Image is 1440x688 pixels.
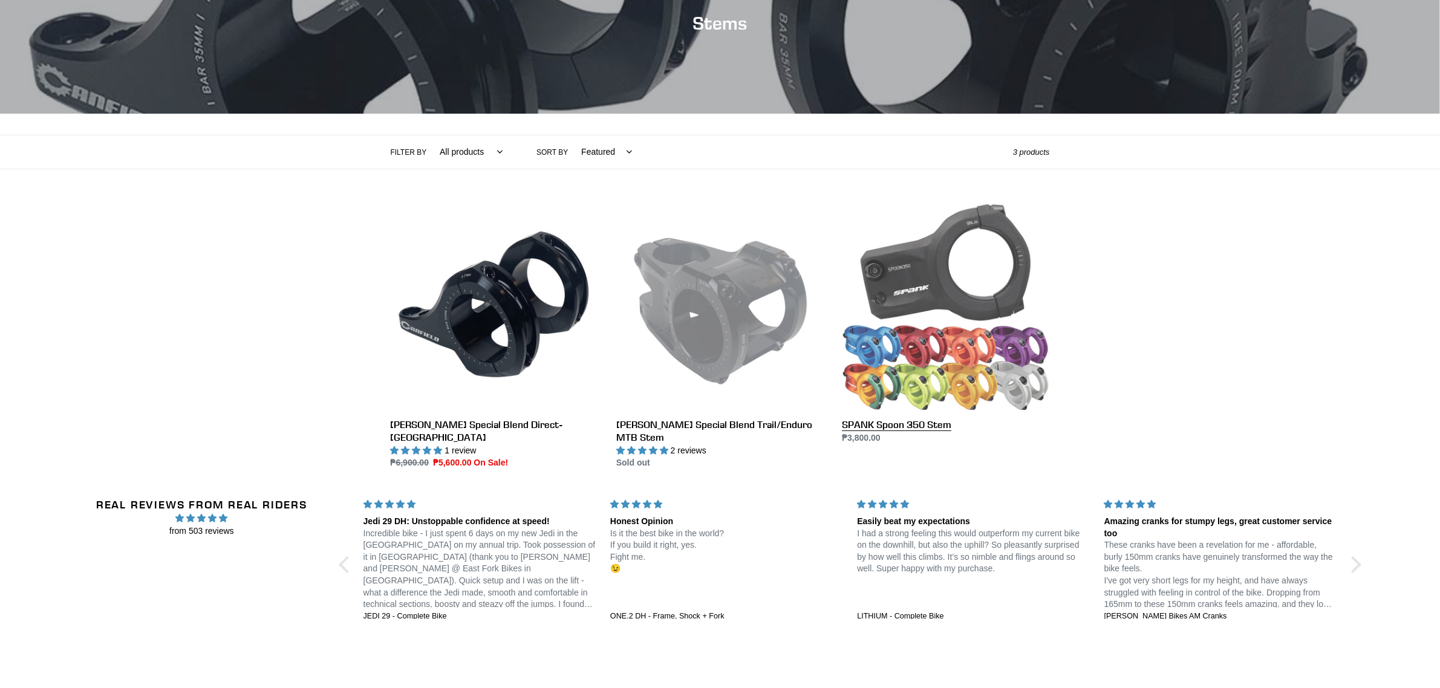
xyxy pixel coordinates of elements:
div: 5 stars [1104,498,1337,511]
span: 3 products [1013,148,1050,157]
div: Easily beat my expectations [857,516,1089,528]
p: Is it the best bike in the world? If you build it right, yes. Fight me. 😉 [610,528,842,575]
p: Incredible bike - I just spent 6 days on my new Jedi in the [GEOGRAPHIC_DATA] on my annual trip. ... [363,528,596,611]
div: Honest Opinion [610,516,842,528]
span: Stems [693,12,748,34]
span: 4.96 stars [72,511,331,525]
div: Amazing cranks for stumpy legs, great customer service too [1104,516,1337,539]
p: I had a strong feeling this would outperform my current bike on the downhill, but also the uphill... [857,528,1089,575]
span: from 503 reviews [72,525,331,537]
label: Filter by [391,147,427,158]
a: LITHIUM - Complete Bike [857,611,1089,622]
h2: Real Reviews from Real Riders [72,498,331,511]
div: Jedi 29 DH: Unstoppable confidence at speed! [363,516,596,528]
a: [PERSON_NAME] Bikes AM Cranks [1104,611,1337,622]
p: These cranks have been a revelation for me - affordable, burly 150mm cranks have genuinely transf... [1104,539,1337,611]
div: 5 stars [857,498,1089,511]
label: Sort by [536,147,568,158]
div: 5 stars [610,498,842,511]
a: ONE.2 DH - Frame, Shock + Fork [610,611,842,622]
div: 5 stars [363,498,596,511]
a: JEDI 29 - Complete Bike [363,611,596,622]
